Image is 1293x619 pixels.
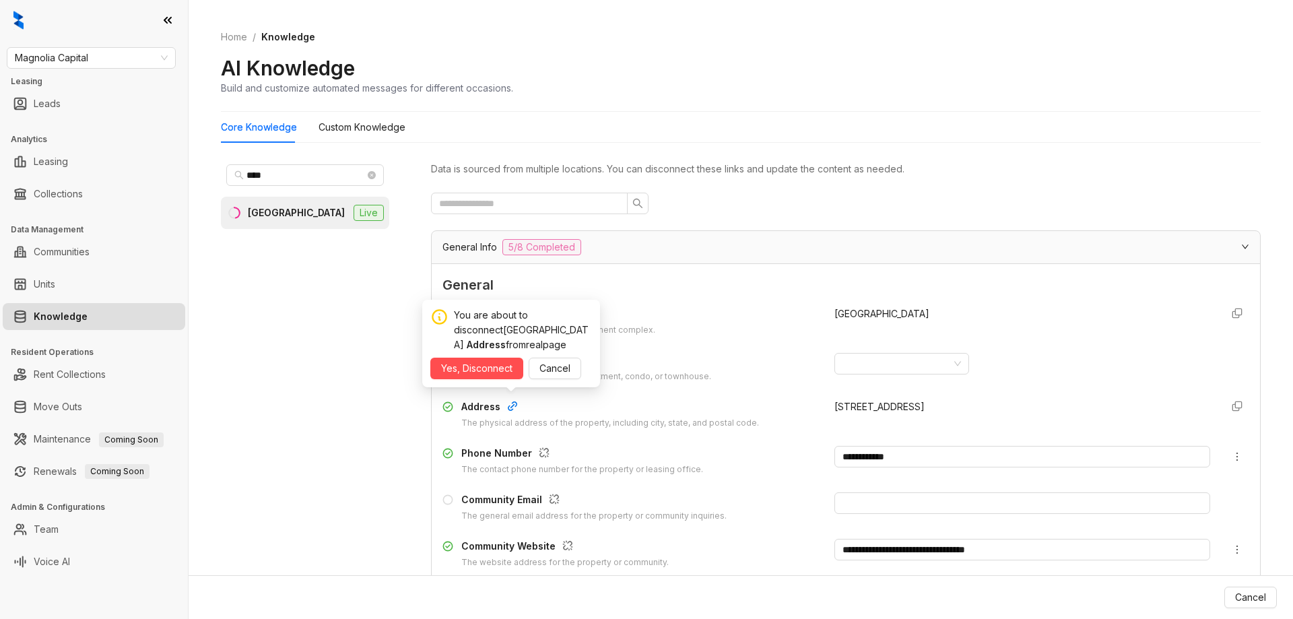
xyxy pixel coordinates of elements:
[1232,451,1242,462] span: more
[461,492,727,510] div: Community Email
[461,399,759,417] div: Address
[3,181,185,207] li: Collections
[461,463,703,476] div: The contact phone number for the property or leasing office.
[34,548,70,575] a: Voice AI
[253,30,256,44] li: /
[34,181,83,207] a: Collections
[261,31,315,42] span: Knowledge
[834,399,1210,414] div: [STREET_ADDRESS]
[34,90,61,117] a: Leads
[221,120,297,135] div: Core Knowledge
[221,81,513,95] div: Build and customize automated messages for different occasions.
[11,75,188,88] h3: Leasing
[1232,544,1242,555] span: more
[467,339,506,350] strong: Address
[3,516,185,543] li: Team
[3,148,185,175] li: Leasing
[234,170,244,180] span: search
[85,464,150,479] span: Coming Soon
[454,308,592,352] span: You are about to disconnect [GEOGRAPHIC_DATA] from realpage
[432,231,1260,263] div: General Info5/8 Completed
[3,426,185,453] li: Maintenance
[461,510,727,523] div: The general email address for the property or community inquiries.
[3,90,185,117] li: Leads
[34,271,55,298] a: Units
[15,48,168,68] span: Magnolia Capital
[461,446,703,463] div: Phone Number
[368,171,376,179] span: close-circle
[11,133,188,145] h3: Analytics
[3,458,185,485] li: Renewals
[431,162,1261,176] div: Data is sourced from multiple locations. You can disconnect these links and update the content as...
[3,238,185,265] li: Communities
[3,548,185,575] li: Voice AI
[442,240,497,255] span: General Info
[3,361,185,388] li: Rent Collections
[3,303,185,330] li: Knowledge
[3,271,185,298] li: Units
[221,55,355,81] h2: AI Knowledge
[502,239,581,255] span: 5/8 Completed
[11,346,188,358] h3: Resident Operations
[34,361,106,388] a: Rent Collections
[3,393,185,420] li: Move Outs
[632,198,643,209] span: search
[218,30,250,44] a: Home
[539,361,570,376] span: Cancel
[11,224,188,236] h3: Data Management
[34,393,82,420] a: Move Outs
[11,501,188,513] h3: Admin & Configurations
[34,238,90,265] a: Communities
[99,432,164,447] span: Coming Soon
[248,205,345,220] div: [GEOGRAPHIC_DATA]
[13,11,24,30] img: logo
[461,417,759,430] div: The physical address of the property, including city, state, and postal code.
[1241,242,1249,251] span: expanded
[34,516,59,543] a: Team
[442,275,1249,296] span: General
[34,148,68,175] a: Leasing
[319,120,405,135] div: Custom Knowledge
[529,358,581,379] button: Cancel
[834,308,929,319] span: [GEOGRAPHIC_DATA]
[461,539,669,556] div: Community Website
[34,458,150,485] a: RenewalsComing Soon
[354,205,384,221] span: Live
[34,303,88,330] a: Knowledge
[441,361,512,376] span: Yes, Disconnect
[461,556,669,569] div: The website address for the property or community.
[430,358,523,379] button: Yes, Disconnect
